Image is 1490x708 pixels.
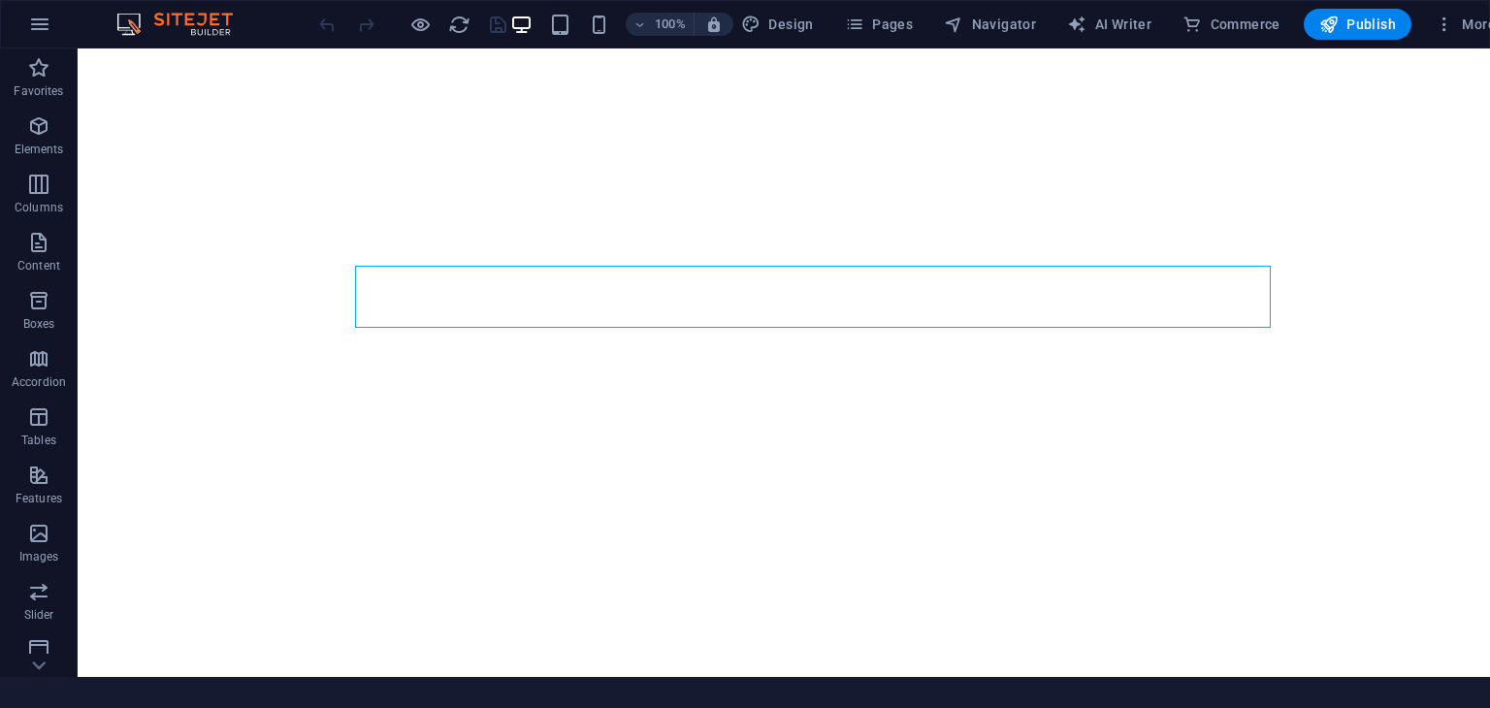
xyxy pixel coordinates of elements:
button: AI Writer [1059,9,1159,40]
button: Commerce [1175,9,1288,40]
p: Features [16,491,62,506]
button: Design [733,9,822,40]
button: Click here to leave preview mode and continue editing [408,13,432,36]
p: Favorites [14,83,63,99]
span: Design [741,15,814,34]
span: Publish [1319,15,1396,34]
p: Content [17,258,60,274]
i: On resize automatically adjust zoom level to fit chosen device. [705,16,723,33]
p: Boxes [23,316,55,332]
i: Reload page [448,14,470,36]
button: reload [447,13,470,36]
p: Tables [21,433,56,448]
button: Navigator [936,9,1044,40]
span: Commerce [1182,15,1280,34]
p: Images [19,549,59,564]
span: AI Writer [1067,15,1151,34]
button: Publish [1304,9,1411,40]
p: Accordion [12,374,66,390]
button: Pages [837,9,921,40]
div: Design (Ctrl+Alt+Y) [733,9,822,40]
button: 100% [626,13,695,36]
img: Editor Logo [112,13,257,36]
p: Slider [24,607,54,623]
span: Navigator [944,15,1036,34]
p: Columns [15,200,63,215]
span: Pages [845,15,913,34]
p: Elements [15,142,64,157]
h6: 100% [655,13,686,36]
